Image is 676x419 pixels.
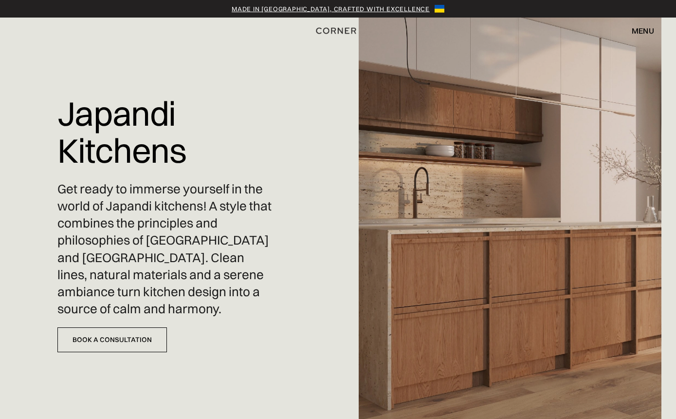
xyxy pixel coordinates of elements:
h1: Japandi Kitchens [57,88,275,176]
p: Get ready to immerse yourself in the world of Japandi kitchens! A style that combines the princip... [57,181,275,318]
a: home [307,24,369,37]
a: Book a Consultation [57,327,167,352]
div: menu [632,27,654,35]
div: menu [622,22,654,39]
a: Made in [GEOGRAPHIC_DATA], crafted with excellence [232,4,430,14]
